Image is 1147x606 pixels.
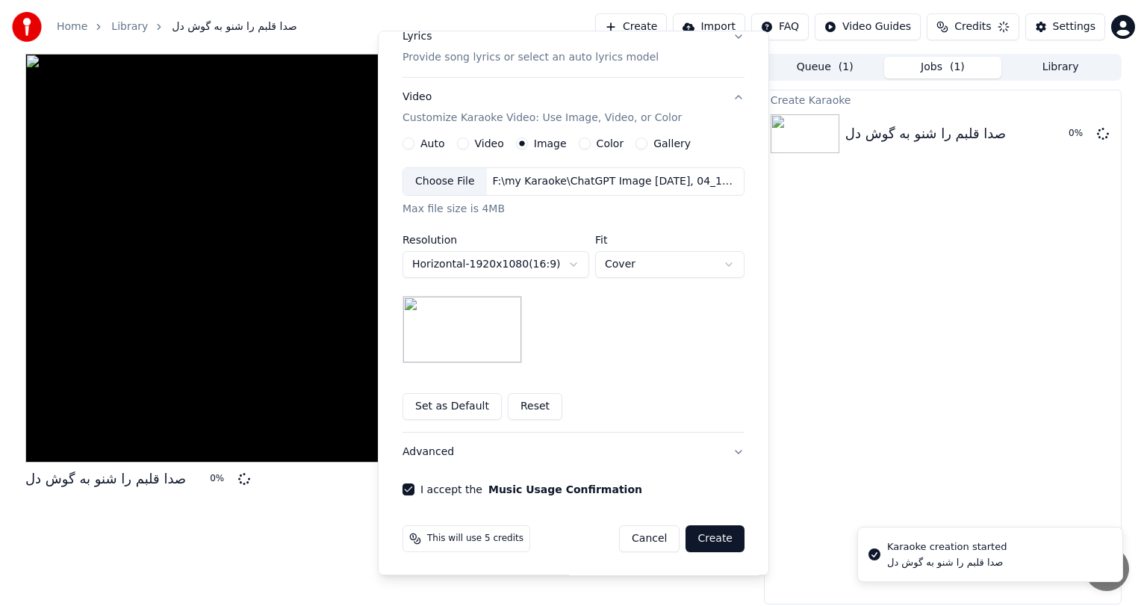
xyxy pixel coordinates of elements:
[402,137,745,432] div: VideoCustomize Karaoke Video: Use Image, Video, or Color
[420,484,642,495] label: I accept the
[402,393,502,420] button: Set as Default
[402,18,745,78] button: LyricsProvide song lyrics or select an auto lyrics model
[420,138,445,149] label: Auto
[402,30,432,45] div: Lyrics
[402,78,745,138] button: VideoCustomize Karaoke Video: Use Image, Video, or Color
[402,111,682,126] p: Customize Karaoke Video: Use Image, Video, or Color
[595,235,745,245] label: Fit
[488,484,642,495] button: I accept the
[597,138,624,149] label: Color
[487,174,741,189] div: F:\my Karaoke\ChatGPT Image [DATE], 04_16_28 PM.png
[402,90,682,126] div: Video
[475,138,504,149] label: Video
[653,138,691,149] label: Gallery
[402,202,745,217] div: Max file size is 4MB
[402,235,589,245] label: Resolution
[402,433,745,471] button: Advanced
[534,138,567,149] label: Image
[427,533,523,545] span: This will use 5 credits
[508,393,562,420] button: Reset
[403,168,487,195] div: Choose File
[686,525,745,552] button: Create
[402,51,659,66] p: Provide song lyrics or select an auto lyrics model
[619,525,680,552] button: Cancel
